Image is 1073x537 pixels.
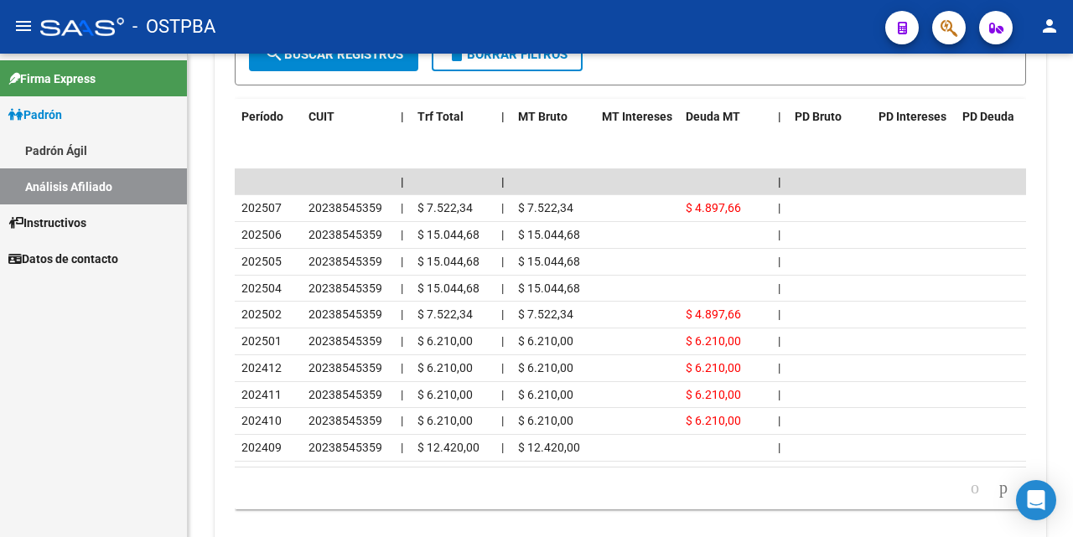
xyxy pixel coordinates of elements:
[778,281,780,295] span: |
[501,414,504,427] span: |
[401,361,403,374] span: |
[956,99,1048,135] datatable-header-cell: PD Deuda
[518,228,580,241] span: $ 15.044,68
[992,479,1015,498] a: go to next page
[241,307,282,321] span: 202502
[501,441,504,454] span: |
[518,110,568,123] span: MT Bruto
[132,8,215,45] span: - OSTPBA
[394,99,411,135] datatable-header-cell: |
[241,388,282,401] span: 202411
[501,110,505,123] span: |
[308,110,334,123] span: CUIT
[308,255,382,268] span: 20238545359
[417,334,473,348] span: $ 6.210,00
[241,110,283,123] span: Período
[501,228,504,241] span: |
[518,414,573,427] span: $ 6.210,00
[778,228,780,241] span: |
[241,414,282,427] span: 202410
[241,361,282,374] span: 202412
[686,414,741,427] span: $ 6.210,00
[686,388,741,401] span: $ 6.210,00
[302,99,394,135] datatable-header-cell: CUIT
[8,70,96,88] span: Firma Express
[417,281,479,295] span: $ 15.044,68
[686,110,740,123] span: Deuda MT
[308,201,382,214] span: 20238545359
[417,414,473,427] span: $ 6.210,00
[495,99,511,135] datatable-header-cell: |
[501,361,504,374] span: |
[501,281,504,295] span: |
[417,255,479,268] span: $ 15.044,68
[778,201,780,214] span: |
[241,441,282,454] span: 202409
[771,99,788,135] datatable-header-cell: |
[518,307,573,321] span: $ 7.522,34
[518,334,573,348] span: $ 6.210,00
[518,388,573,401] span: $ 6.210,00
[778,361,780,374] span: |
[686,201,741,214] span: $ 4.897,66
[511,99,595,135] datatable-header-cell: MT Bruto
[778,255,780,268] span: |
[401,388,403,401] span: |
[401,334,403,348] span: |
[411,99,495,135] datatable-header-cell: Trf Total
[778,110,781,123] span: |
[308,441,382,454] span: 20238545359
[686,361,741,374] span: $ 6.210,00
[795,110,842,123] span: PD Bruto
[778,334,780,348] span: |
[401,255,403,268] span: |
[401,414,403,427] span: |
[8,106,62,124] span: Padrón
[595,99,679,135] datatable-header-cell: MT Intereses
[879,110,946,123] span: PD Intereses
[308,334,382,348] span: 20238545359
[401,175,404,188] span: |
[249,38,418,71] button: Buscar Registros
[417,441,479,454] span: $ 12.420,00
[788,99,872,135] datatable-header-cell: PD Bruto
[308,281,382,295] span: 20238545359
[401,110,404,123] span: |
[13,16,34,36] mat-icon: menu
[778,441,780,454] span: |
[241,255,282,268] span: 202505
[417,361,473,374] span: $ 6.210,00
[778,307,780,321] span: |
[518,441,580,454] span: $ 12.420,00
[501,388,504,401] span: |
[417,307,473,321] span: $ 7.522,34
[501,201,504,214] span: |
[241,334,282,348] span: 202501
[501,255,504,268] span: |
[518,361,573,374] span: $ 6.210,00
[401,281,403,295] span: |
[308,307,382,321] span: 20238545359
[308,228,382,241] span: 20238545359
[401,307,403,321] span: |
[308,388,382,401] span: 20238545359
[308,361,382,374] span: 20238545359
[8,214,86,232] span: Instructivos
[447,47,568,62] span: Borrar Filtros
[778,175,781,188] span: |
[417,388,473,401] span: $ 6.210,00
[679,99,771,135] datatable-header-cell: Deuda MT
[686,307,741,321] span: $ 4.897,66
[501,175,505,188] span: |
[602,110,672,123] span: MT Intereses
[241,228,282,241] span: 202506
[417,228,479,241] span: $ 15.044,68
[1016,480,1056,520] div: Open Intercom Messenger
[401,201,403,214] span: |
[241,281,282,295] span: 202504
[686,334,741,348] span: $ 6.210,00
[1039,16,1060,36] mat-icon: person
[401,441,403,454] span: |
[235,99,302,135] datatable-header-cell: Período
[264,47,403,62] span: Buscar Registros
